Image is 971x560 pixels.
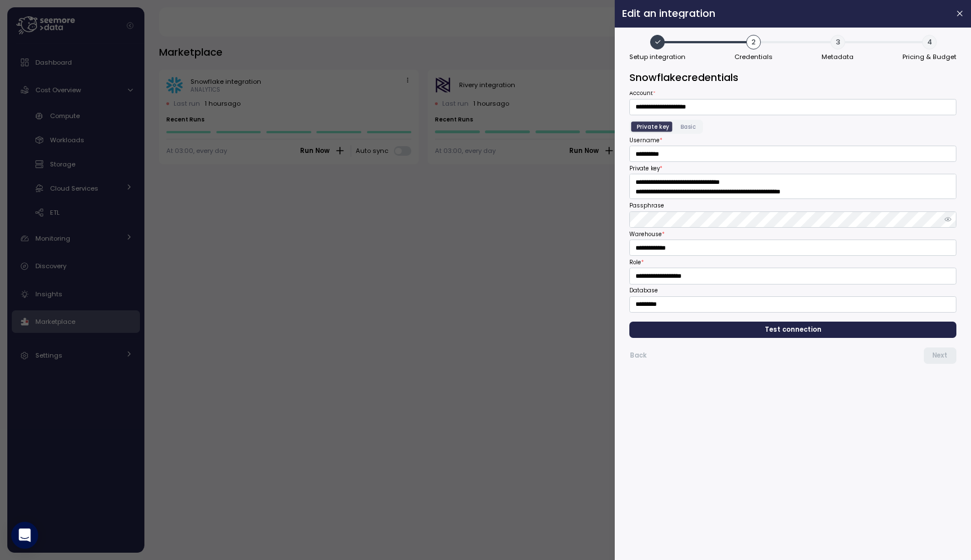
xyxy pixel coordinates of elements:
[629,35,686,63] button: Setup integration
[622,8,946,19] h2: Edit an integration
[680,123,696,131] span: Basic
[902,54,956,60] span: Pricing & Budget
[902,35,956,63] button: 4Pricing & Budget
[922,35,937,49] span: 4
[746,35,761,49] span: 2
[629,347,647,364] button: Back
[734,54,773,60] span: Credentials
[822,54,854,60] span: Metadata
[11,522,38,549] div: Open Intercom Messenger
[822,35,854,63] button: 3Metadata
[932,348,947,363] span: Next
[629,54,686,60] span: Setup integration
[765,322,822,337] span: Test connection
[629,322,956,338] button: Test connection
[831,35,845,49] span: 3
[630,348,647,363] span: Back
[924,347,956,364] button: Next
[629,70,956,84] h3: Snowflake credentials
[734,35,773,63] button: 2Credentials
[637,123,669,131] span: Private key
